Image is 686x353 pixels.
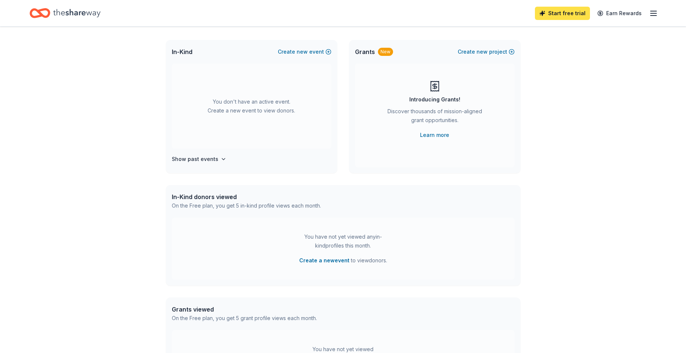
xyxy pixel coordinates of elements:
[30,4,100,22] a: Home
[172,155,218,164] h4: Show past events
[299,256,349,265] button: Create a newevent
[172,47,192,56] span: In-Kind
[299,256,387,265] span: to view donors .
[458,47,515,56] button: Createnewproject
[172,64,331,149] div: You don't have an active event. Create a new event to view donors.
[172,201,321,210] div: On the Free plan, you get 5 in-kind profile views each month.
[409,95,460,104] div: Introducing Grants!
[278,47,331,56] button: Createnewevent
[477,47,488,56] span: new
[385,107,485,128] div: Discover thousands of mission-aligned grant opportunities.
[593,7,646,20] a: Earn Rewards
[297,232,389,250] div: You have not yet viewed any in-kind profiles this month.
[378,48,393,56] div: New
[297,47,308,56] span: new
[535,7,590,20] a: Start free trial
[355,47,375,56] span: Grants
[172,305,317,314] div: Grants viewed
[172,314,317,323] div: On the Free plan, you get 5 grant profile views each month.
[420,131,449,139] a: Learn more
[172,192,321,201] div: In-Kind donors viewed
[172,155,226,164] button: Show past events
